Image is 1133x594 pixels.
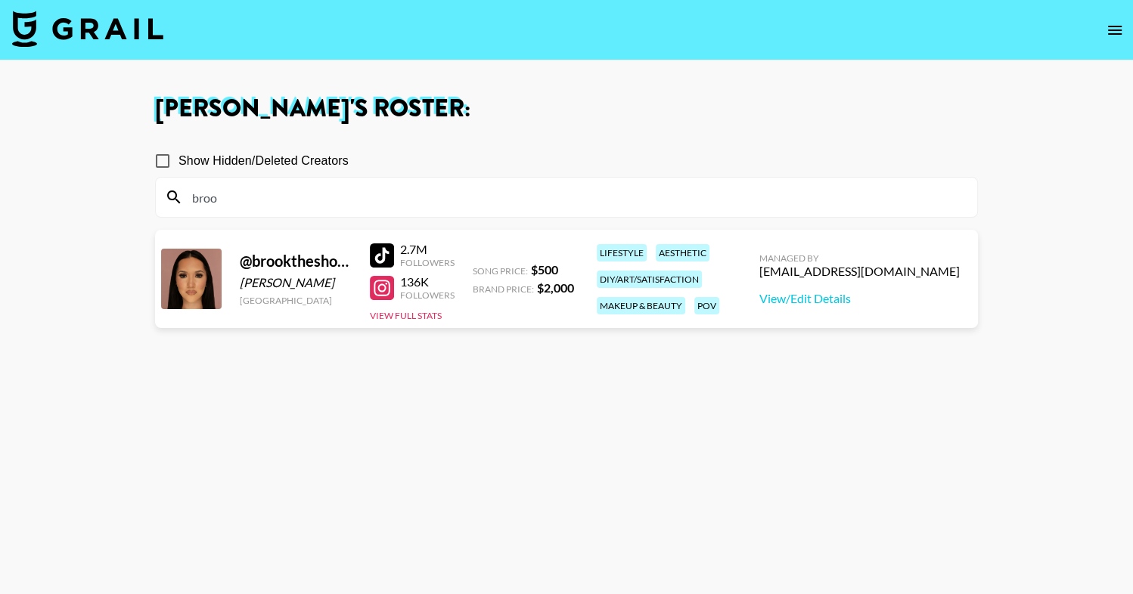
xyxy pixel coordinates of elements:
[183,185,968,209] input: Search by User Name
[597,244,647,261] div: lifestyle
[400,274,455,289] div: 136K
[400,289,455,301] div: Followers
[240,295,352,306] div: [GEOGRAPHIC_DATA]
[178,152,349,170] span: Show Hidden/Deleted Creators
[597,297,685,314] div: makeup & beauty
[1100,15,1130,45] button: open drawer
[531,262,558,277] strong: $ 500
[759,252,960,264] div: Managed By
[759,291,960,306] a: View/Edit Details
[370,310,442,321] button: View Full Stats
[473,265,528,277] span: Song Price:
[240,252,352,271] div: @ brooktheshopaholic
[155,97,978,121] h1: [PERSON_NAME] 's Roster:
[759,264,960,279] div: [EMAIL_ADDRESS][DOMAIN_NAME]
[400,242,455,257] div: 2.7M
[12,11,163,47] img: Grail Talent
[597,271,702,288] div: diy/art/satisfaction
[240,275,352,290] div: [PERSON_NAME]
[400,257,455,268] div: Followers
[537,280,574,295] strong: $ 2,000
[694,297,719,314] div: pov
[473,283,534,295] span: Brand Price:
[656,244,709,261] div: aesthetic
